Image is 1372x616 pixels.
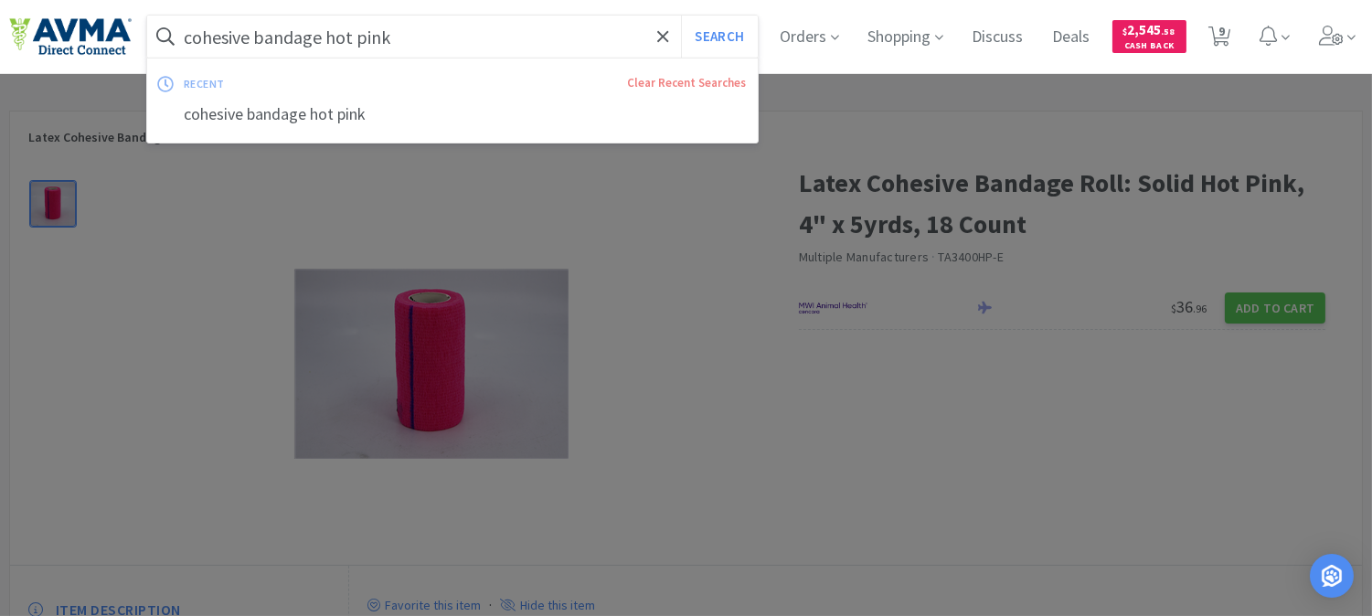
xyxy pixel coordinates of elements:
div: Open Intercom Messenger [1310,554,1354,598]
input: Search by item, sku, manufacturer, ingredient, size... [147,16,758,58]
a: $2,545.58Cash Back [1112,12,1186,61]
a: Clear Recent Searches [628,75,747,90]
span: Cash Back [1123,41,1175,53]
a: 9 [1201,31,1239,48]
div: recent [184,69,426,98]
img: e4e33dab9f054f5782a47901c742baa9_102.png [9,17,132,56]
button: Search [681,16,757,58]
a: Deals [1046,29,1098,46]
a: Discuss [965,29,1031,46]
span: 2,545 [1123,21,1175,38]
span: $ [1123,26,1128,37]
div: cohesive bandage hot pink [147,98,758,132]
span: . 58 [1162,26,1175,37]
